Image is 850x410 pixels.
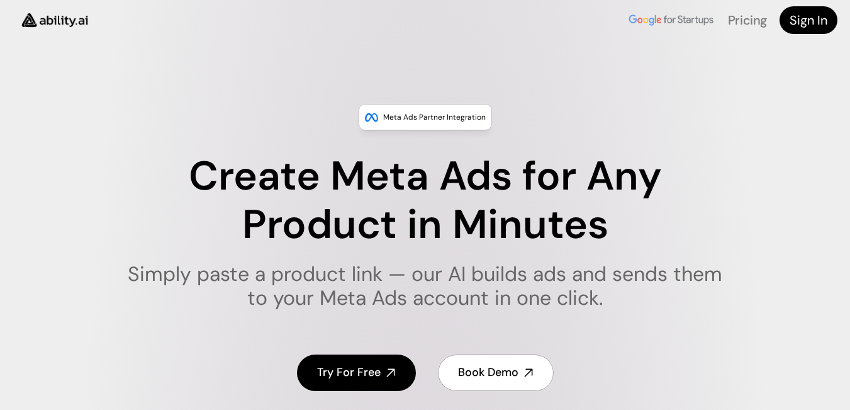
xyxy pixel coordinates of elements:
[297,355,416,390] a: Try For Free
[780,6,837,34] a: Sign In
[383,111,486,123] p: Meta Ads Partner Integration
[120,262,730,310] h1: Simply paste a product link — our AI builds ads and sends them to your Meta Ads account in one cl...
[790,11,827,29] h4: Sign In
[120,152,730,249] h1: Create Meta Ads for Any Product in Minutes
[438,355,554,390] a: Book Demo
[458,365,518,380] h4: Book Demo
[728,12,767,28] a: Pricing
[317,365,381,380] h4: Try For Free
